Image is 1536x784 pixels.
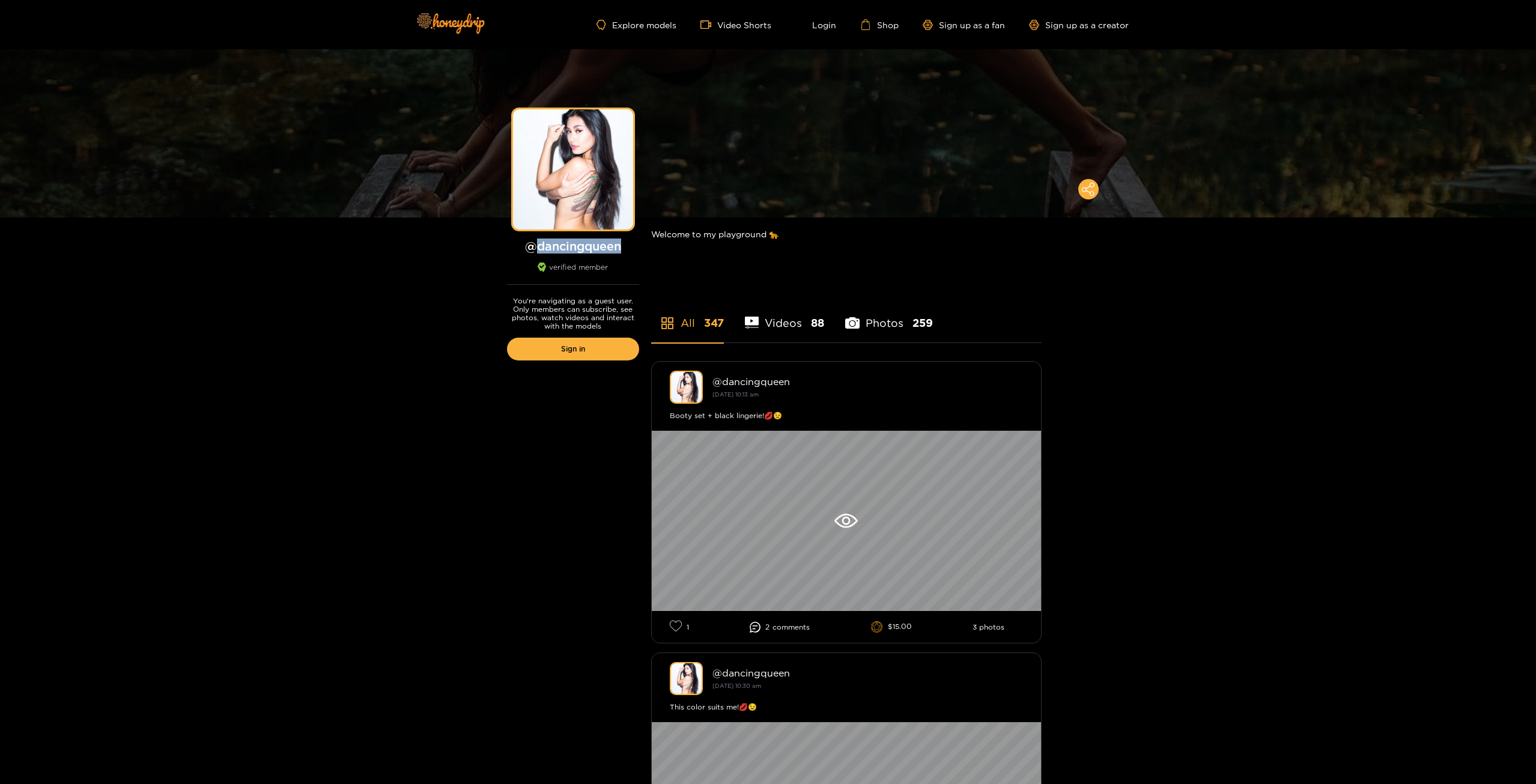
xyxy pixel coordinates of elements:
[651,288,724,342] li: All
[712,376,1023,387] div: @ dancingqueen
[750,622,810,633] li: 2
[670,410,1023,422] div: Booty set + black lingerie!💋😉
[860,19,899,30] a: Shop
[670,701,1023,713] div: This color suits me!💋😉
[670,662,703,695] img: dancingqueen
[704,315,724,330] span: 347
[811,315,824,330] span: 88
[700,19,771,30] a: Video Shorts
[712,682,761,689] small: [DATE] 10:30 am
[871,621,912,633] li: $15.00
[700,19,717,30] span: video-camera
[745,288,825,342] li: Videos
[507,239,639,254] h1: @ dancingqueen
[1029,20,1129,30] a: Sign up as a creator
[712,391,759,398] small: [DATE] 10:13 am
[795,19,836,30] a: Login
[712,667,1023,678] div: @ dancingqueen
[670,371,703,404] img: dancingqueen
[507,297,639,330] p: You're navigating as a guest user. Only members can subscribe, see photos, watch videos and inter...
[923,20,1005,30] a: Sign up as a fan
[973,623,1004,631] li: 3 photos
[912,315,933,330] span: 259
[596,20,676,30] a: Explore models
[651,217,1042,251] div: Welcome to my playground 🐆
[670,620,689,634] li: 1
[507,338,639,360] a: Sign in
[773,623,810,631] span: comment s
[660,316,675,330] span: appstore
[507,263,639,285] div: verified member
[845,288,933,342] li: Photos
